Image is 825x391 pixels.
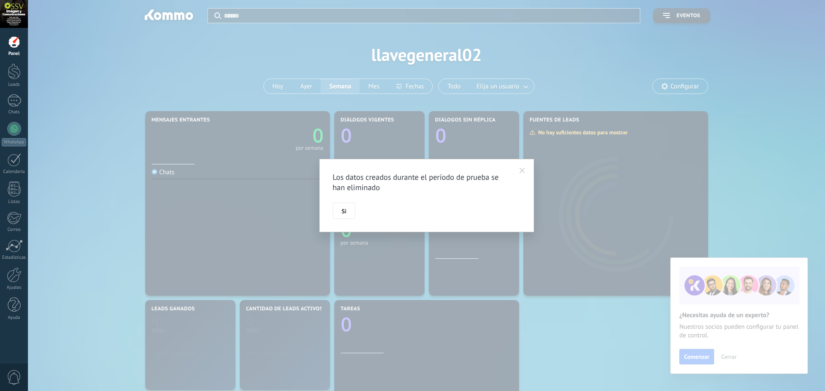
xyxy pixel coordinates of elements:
div: Calendario [2,169,27,175]
div: Panel [2,51,27,57]
div: Listas [2,199,27,205]
div: WhatsApp [2,138,26,146]
div: Leads [2,82,27,88]
div: Chats [2,109,27,115]
div: Correo [2,227,27,233]
div: Ajustes [2,285,27,291]
span: Si [342,208,346,214]
button: Si [333,203,355,219]
div: Ayuda [2,315,27,321]
div: Estadísticas [2,255,27,261]
h2: Los datos creados durante el período de prueba se han eliminado [333,172,512,193]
